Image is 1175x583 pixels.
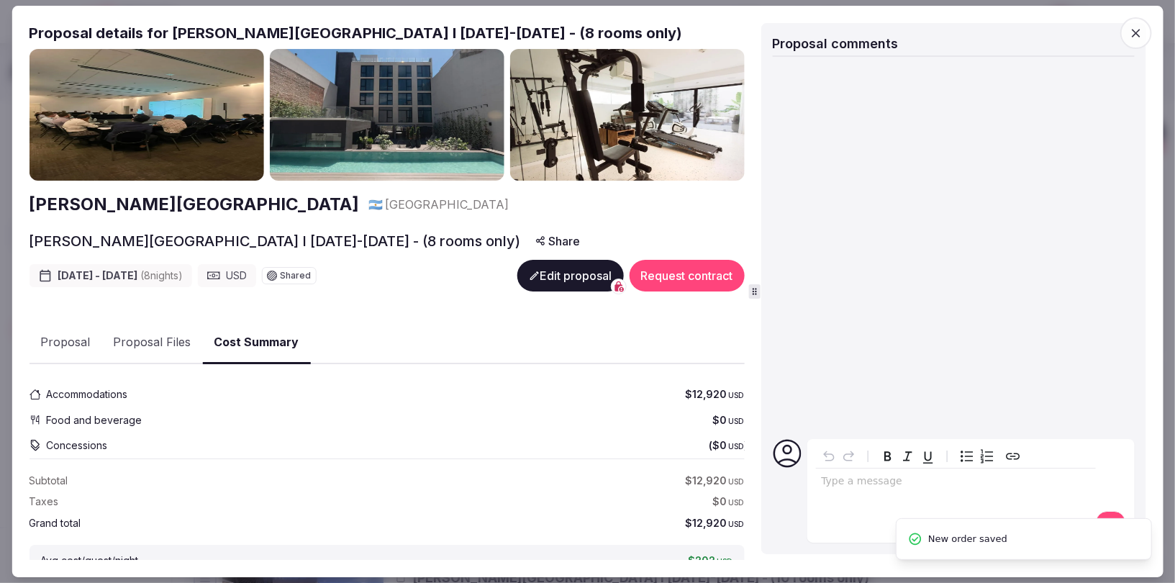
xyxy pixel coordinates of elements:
[728,442,744,451] span: USD
[29,322,101,364] button: Proposal
[29,23,744,43] h2: Proposal details for [PERSON_NAME][GEOGRAPHIC_DATA] I [DATE]-[DATE] - (8 rooms only)
[509,49,744,181] img: Gallery photo 3
[685,516,744,530] span: $12,920
[956,446,997,466] div: toggle group
[46,413,142,428] span: Food and beverage
[101,322,202,364] button: Proposal Files
[29,516,81,530] label: Grand total
[712,438,744,453] span: $0
[688,553,732,568] span: $202
[58,268,183,283] span: [DATE] - [DATE]
[29,49,263,181] img: Gallery photo 1
[728,520,744,528] span: USD
[46,387,127,402] span: Accommodations
[29,192,359,217] a: [PERSON_NAME][GEOGRAPHIC_DATA]
[709,438,712,453] span: (
[269,49,504,181] img: Gallery photo 2
[526,228,589,254] button: Share
[717,557,732,566] span: USD
[685,474,744,488] span: $12,920
[629,260,744,291] button: Request contract
[712,494,744,509] span: $0
[815,469,1095,497] div: editable markdown
[956,446,976,466] button: Bulleted list
[368,197,382,212] span: 🇦🇷
[728,417,744,425] span: USD
[728,498,744,507] span: USD
[712,413,744,428] span: $0
[917,446,938,466] button: Underline
[877,446,897,466] button: Bold
[728,477,744,486] span: USD
[40,553,138,568] label: Avg cost/guest/night
[976,446,997,466] button: Numbered list
[202,322,310,364] button: Cost Summary
[29,231,520,251] h2: [PERSON_NAME][GEOGRAPHIC_DATA] I [DATE]-[DATE] - (8 rooms only)
[368,196,382,212] button: 🇦🇷
[897,446,917,466] button: Italic
[29,474,68,488] label: Subtotal
[728,391,744,399] span: USD
[685,387,744,402] span: $12,920
[385,196,509,212] span: [GEOGRAPHIC_DATA]
[1002,446,1022,466] button: Create link
[197,264,255,287] div: USD
[140,269,183,281] span: ( 8 night s )
[280,271,311,280] span: Shared
[46,438,107,453] span: Concessions
[517,260,623,291] button: Edit proposal
[772,36,898,51] span: Proposal comments
[29,494,58,509] label: Taxes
